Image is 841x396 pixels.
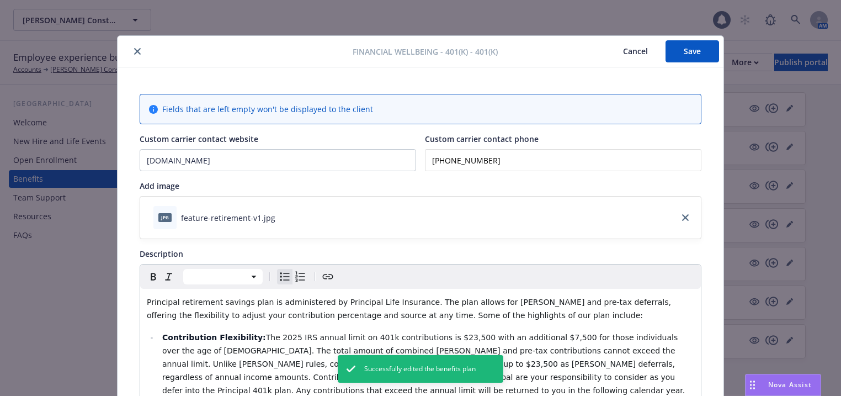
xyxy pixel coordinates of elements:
button: Block type [183,269,263,284]
button: Save [666,40,719,62]
span: jpg [158,213,172,221]
span: Principal retirement savings plan is administered by Principal Life Insurance. The plan allows fo... [147,298,673,320]
button: Italic [161,269,177,284]
span: Financial Wellbeing - 401(k) - 401(k) [353,46,498,57]
a: close [679,211,692,224]
button: Bulleted list [277,269,292,284]
button: download file [280,212,289,224]
strong: Contribution Flexibility: [162,333,266,342]
span: Fields that are left empty won't be displayed to the client [162,103,373,115]
span: Nova Assist [768,380,812,389]
span: Description [140,249,183,259]
div: Drag to move [746,374,759,395]
button: close [131,45,144,58]
button: Nova Assist [745,374,821,396]
span: Add image [140,181,179,191]
input: Add custom carrier contact phone [425,149,701,171]
button: Numbered list [292,269,308,284]
button: Cancel [605,40,666,62]
button: Bold [146,269,161,284]
button: Create link [320,269,336,284]
div: toggle group [277,269,308,284]
span: Custom carrier contact phone [425,134,539,144]
span: Successfully edited the benefits plan [364,364,476,374]
input: Add custom carrier contact website [140,150,416,171]
div: feature-retirement-v1.jpg [181,212,275,224]
span: Custom carrier contact website [140,134,258,144]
